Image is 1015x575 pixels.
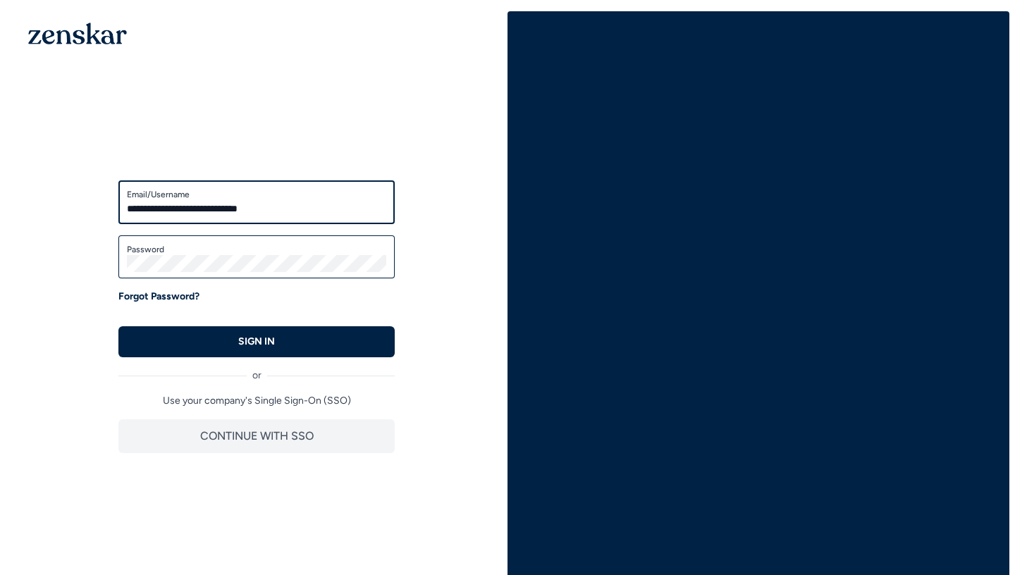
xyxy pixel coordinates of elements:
[238,335,275,349] p: SIGN IN
[127,244,386,255] label: Password
[118,419,395,453] button: CONTINUE WITH SSO
[118,394,395,408] p: Use your company's Single Sign-On (SSO)
[118,290,199,304] a: Forgot Password?
[127,189,386,200] label: Email/Username
[28,23,127,44] img: 1OGAJ2xQqyY4LXKgY66KYq0eOWRCkrZdAb3gUhuVAqdWPZE9SRJmCz+oDMSn4zDLXe31Ii730ItAGKgCKgCCgCikA4Av8PJUP...
[118,357,395,383] div: or
[118,326,395,357] button: SIGN IN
